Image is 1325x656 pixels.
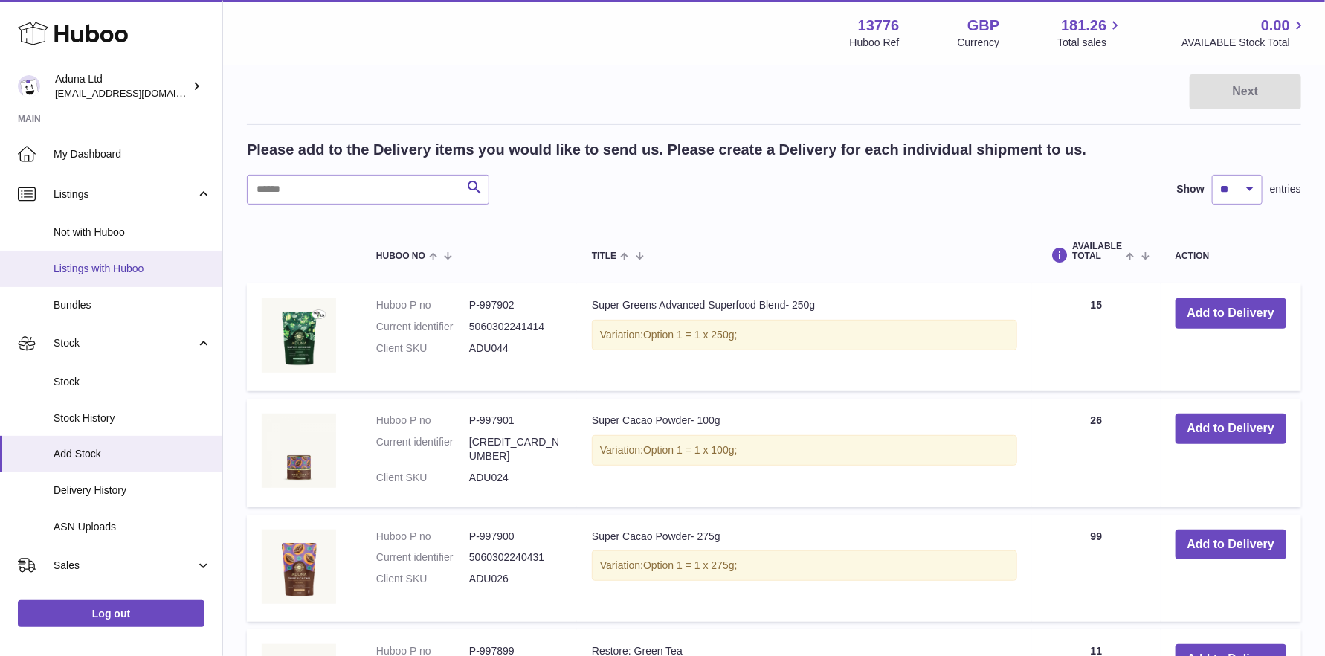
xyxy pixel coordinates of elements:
[54,262,211,276] span: Listings with Huboo
[469,435,562,463] dd: [CREDIT_CARD_NUMBER]
[1181,36,1307,50] span: AVAILABLE Stock Total
[54,411,211,425] span: Stock History
[18,600,204,627] a: Log out
[247,140,1086,160] h2: Please add to the Delivery items you would like to send us. Please create a Delivery for each ind...
[54,147,211,161] span: My Dashboard
[469,530,562,544] dd: P-997900
[858,16,900,36] strong: 13776
[592,251,616,261] span: Title
[469,471,562,485] dd: ADU024
[1061,16,1106,36] span: 181.26
[54,187,196,202] span: Listings
[1176,530,1286,560] button: Add to Delivery
[376,341,469,356] dt: Client SKU
[1057,16,1123,50] a: 181.26 Total sales
[592,550,1017,581] div: Variation:
[967,16,999,36] strong: GBP
[54,447,211,461] span: Add Stock
[262,414,336,488] img: Super Cacao Powder- 100g
[469,298,562,312] dd: P-997902
[469,550,562,565] dd: 5060302240431
[55,72,189,100] div: Aduna Ltd
[643,329,737,341] span: Option 1 = 1 x 250g;
[958,36,1000,50] div: Currency
[376,435,469,463] dt: Current identifier
[469,341,562,356] dd: ADU044
[54,559,196,573] span: Sales
[376,471,469,485] dt: Client SKU
[376,572,469,586] dt: Client SKU
[376,414,469,428] dt: Huboo P no
[54,520,211,534] span: ASN Uploads
[262,530,336,604] img: Super Cacao Powder- 275g
[592,435,1017,466] div: Variation:
[376,550,469,565] dt: Current identifier
[376,530,469,544] dt: Huboo P no
[1261,16,1290,36] span: 0.00
[643,559,737,571] span: Option 1 = 1 x 275g;
[1176,251,1286,261] div: Action
[18,75,40,97] img: foyin.fagbemi@aduna.com
[1072,242,1122,261] span: AVAILABLE Total
[1032,515,1160,623] td: 99
[54,225,211,239] span: Not with Huboo
[1270,182,1301,196] span: entries
[577,283,1032,391] td: Super Greens Advanced Superfood Blend- 250g
[262,298,336,373] img: Super Greens Advanced Superfood Blend- 250g
[1032,399,1160,507] td: 26
[850,36,900,50] div: Huboo Ref
[1057,36,1123,50] span: Total sales
[1032,283,1160,391] td: 15
[577,515,1032,623] td: Super Cacao Powder- 275g
[1177,182,1205,196] label: Show
[54,336,196,350] span: Stock
[376,298,469,312] dt: Huboo P no
[1181,16,1307,50] a: 0.00 AVAILABLE Stock Total
[1176,298,1286,329] button: Add to Delivery
[469,572,562,586] dd: ADU026
[469,414,562,428] dd: P-997901
[54,375,211,389] span: Stock
[376,320,469,334] dt: Current identifier
[376,251,425,261] span: Huboo no
[592,320,1017,350] div: Variation:
[1176,414,1286,444] button: Add to Delivery
[55,87,219,99] span: [EMAIL_ADDRESS][DOMAIN_NAME]
[54,483,211,498] span: Delivery History
[643,444,737,456] span: Option 1 = 1 x 100g;
[469,320,562,334] dd: 5060302241414
[54,298,211,312] span: Bundles
[577,399,1032,507] td: Super Cacao Powder- 100g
